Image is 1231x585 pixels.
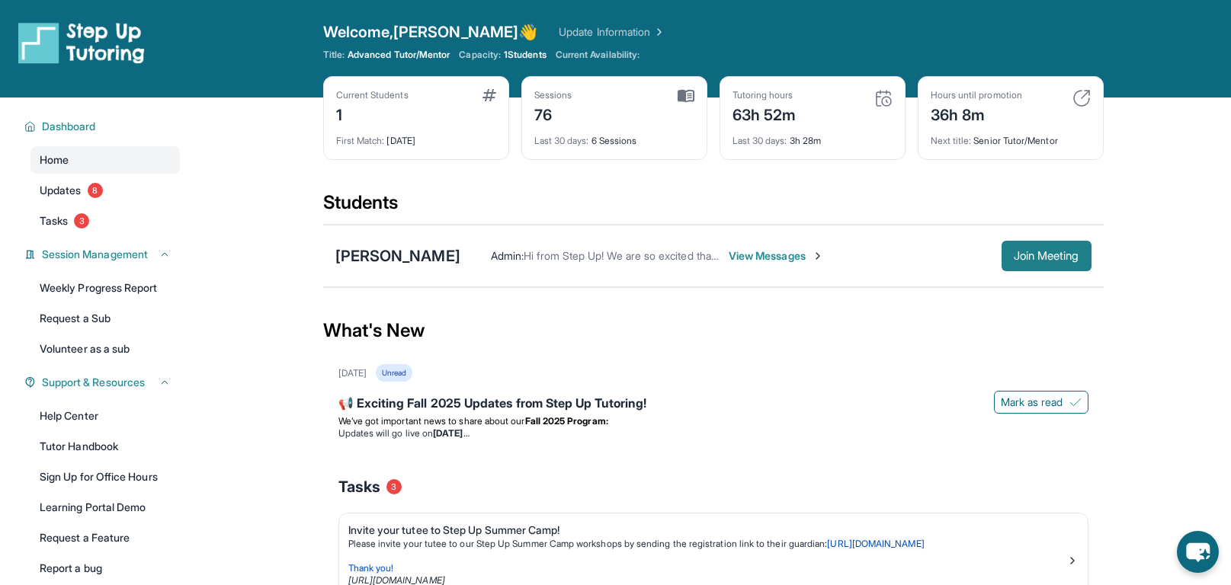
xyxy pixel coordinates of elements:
div: 63h 52m [733,101,797,126]
span: Dashboard [42,119,96,134]
button: Mark as read [994,391,1088,414]
div: 36h 8m [931,101,1022,126]
span: Thank you! [348,562,394,574]
span: Capacity: [459,49,501,61]
div: 3h 28m [733,126,893,147]
a: Request a Feature [30,524,180,551]
div: Invite your tutee to Step Up Summer Camp! [348,523,1066,538]
div: [DATE] [338,367,367,379]
span: 3 [74,213,89,229]
span: Admin : [491,249,524,262]
a: [URL][DOMAIN_NAME] [827,538,924,549]
span: Join Meeting [1014,251,1079,261]
img: card [1072,89,1091,107]
button: Dashboard [36,119,171,134]
span: 8 [88,183,103,198]
img: Chevron-Right [812,250,824,262]
span: First Match : [336,135,385,146]
li: Updates will go live on [338,427,1088,440]
div: 76 [534,101,572,126]
a: Updates8 [30,177,180,204]
div: 1 [336,101,409,126]
img: card [678,89,694,103]
div: [DATE] [336,126,496,147]
div: Tutoring hours [733,89,797,101]
span: Welcome, [PERSON_NAME] 👋 [323,21,538,43]
div: What's New [323,297,1104,364]
div: Unread [376,364,412,382]
span: Current Availability: [556,49,640,61]
img: card [482,89,496,101]
a: Learning Portal Demo [30,494,180,521]
span: 3 [386,479,402,494]
span: We’ve got important news to share about our [338,415,525,427]
div: 📢 Exciting Fall 2025 Updates from Step Up Tutoring! [338,394,1088,415]
div: Senior Tutor/Mentor [931,126,1091,147]
div: Students [323,190,1104,224]
span: Home [40,152,69,168]
img: card [874,89,893,107]
strong: Fall 2025 Program: [525,415,608,427]
button: Join Meeting [1002,241,1092,271]
a: Tutor Handbook [30,433,180,460]
span: Next title : [931,135,972,146]
span: Title: [323,49,345,61]
a: Tasks3 [30,207,180,235]
a: Weekly Progress Report [30,274,180,302]
strong: [DATE] [433,427,469,439]
span: Session Management [42,247,148,262]
div: Current Students [336,89,409,101]
img: Chevron Right [650,24,665,40]
a: Report a bug [30,555,180,582]
a: Help Center [30,402,180,430]
a: Sign Up for Office Hours [30,463,180,491]
img: logo [18,21,145,64]
span: Tasks [338,476,380,497]
button: Session Management [36,247,171,262]
div: Hours until promotion [931,89,1022,101]
a: Home [30,146,180,174]
span: Mark as read [1001,395,1063,410]
button: chat-button [1177,531,1219,573]
span: Support & Resources [42,375,145,390]
span: 1 Students [504,49,547,61]
span: Tasks [40,213,68,229]
p: Please invite your tutee to our Step Up Summer Camp workshops by sending the registration link to... [348,538,1066,550]
div: Sessions [534,89,572,101]
div: 6 Sessions [534,126,694,147]
span: Last 30 days : [534,135,589,146]
a: Update Information [559,24,665,40]
span: View Messages [729,248,824,264]
button: Support & Resources [36,375,171,390]
span: Advanced Tutor/Mentor [348,49,450,61]
div: [PERSON_NAME] [335,245,460,267]
span: Last 30 days : [733,135,787,146]
a: Volunteer as a sub [30,335,180,363]
a: Request a Sub [30,305,180,332]
span: Updates [40,183,82,198]
img: Mark as read [1069,396,1082,408]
